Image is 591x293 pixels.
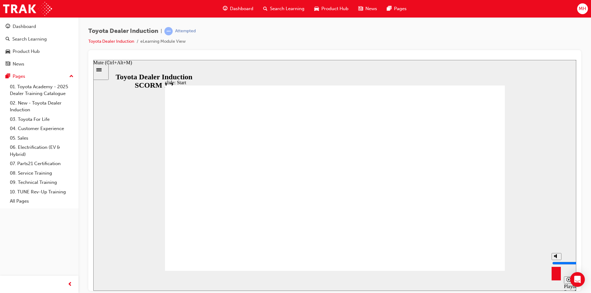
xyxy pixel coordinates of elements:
span: Dashboard [230,5,253,12]
a: Search Learning [2,34,76,45]
li: eLearning Module View [140,38,186,45]
span: | [161,28,162,35]
a: 01. Toyota Academy - 2025 Dealer Training Catalogue [7,82,76,98]
button: MH [577,3,588,14]
button: Playback speed [471,216,480,224]
span: search-icon [263,5,267,13]
span: pages-icon [387,5,392,13]
a: Toyota Dealer Induction [88,39,134,44]
span: pages-icon [6,74,10,79]
span: Search Learning [270,5,304,12]
button: Pages [2,71,76,82]
span: News [365,5,377,12]
img: Trak [3,2,52,16]
span: up-icon [69,73,74,81]
a: 09. Technical Training [7,178,76,187]
div: Dashboard [13,23,36,30]
a: Dashboard [2,21,76,32]
span: Toyota Dealer Induction [88,28,158,35]
a: 04. Customer Experience [7,124,76,133]
div: News [13,61,24,68]
a: 06. Electrification (EV & Hybrid) [7,143,76,159]
a: 10. TUNE Rev-Up Training [7,187,76,197]
span: search-icon [6,37,10,42]
span: learningRecordVerb_ATTEMPT-icon [164,27,173,35]
a: news-iconNews [353,2,382,15]
div: Product Hub [13,48,40,55]
span: prev-icon [68,281,72,288]
a: search-iconSearch Learning [258,2,309,15]
span: guage-icon [223,5,227,13]
span: news-icon [6,61,10,67]
a: 05. Sales [7,133,76,143]
a: 02. New - Toyota Dealer Induction [7,98,76,115]
div: Open Intercom Messenger [570,272,585,287]
a: guage-iconDashboard [218,2,258,15]
span: Product Hub [321,5,348,12]
a: 07. Parts21 Certification [7,159,76,168]
a: 03. Toyota For Life [7,115,76,124]
div: misc controls [455,211,480,231]
span: news-icon [358,5,363,13]
span: car-icon [6,49,10,54]
span: Pages [394,5,407,12]
span: car-icon [314,5,319,13]
a: News [2,58,76,70]
a: car-iconProduct Hub [309,2,353,15]
div: Pages [13,73,25,80]
div: Attempted [175,28,196,34]
a: All Pages [7,196,76,206]
button: DashboardSearch LearningProduct HubNews [2,20,76,71]
span: MH [579,5,586,12]
div: Search Learning [12,36,47,43]
div: Playback Speed [471,224,480,235]
a: Product Hub [2,46,76,57]
a: 08. Service Training [7,168,76,178]
a: pages-iconPages [382,2,412,15]
span: guage-icon [6,24,10,30]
